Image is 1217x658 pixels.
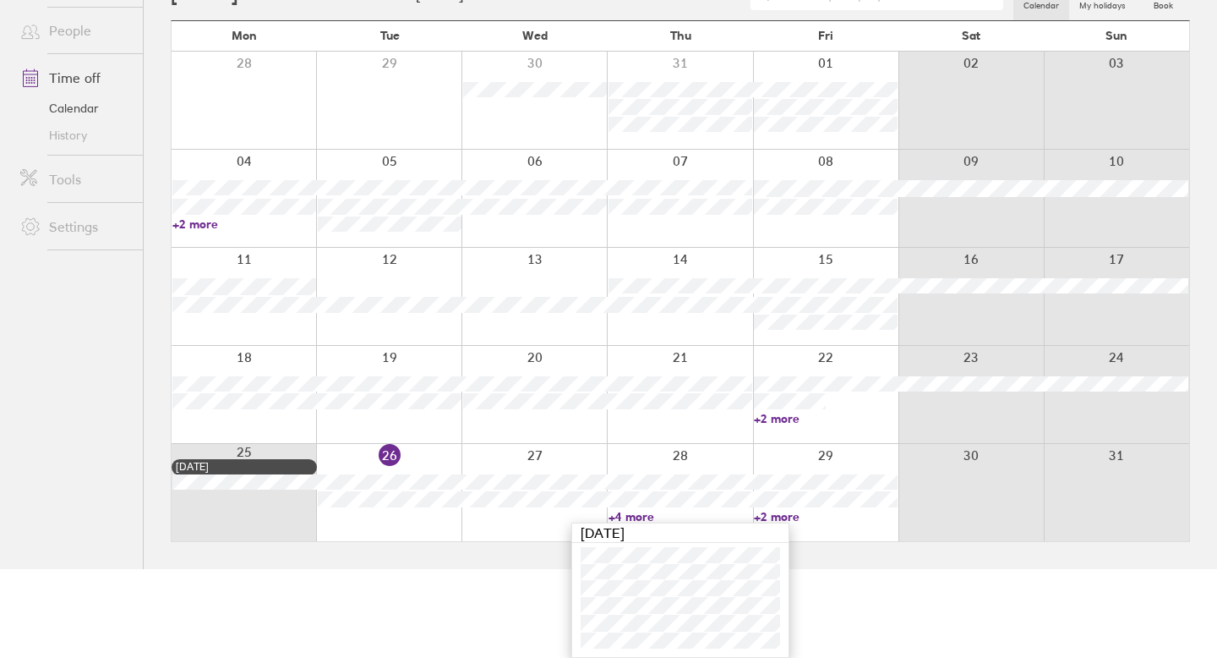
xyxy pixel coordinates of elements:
[962,29,980,42] span: Sat
[172,217,316,232] a: +2 more
[380,29,400,42] span: Tue
[7,122,143,149] a: History
[1105,29,1127,42] span: Sun
[7,210,143,244] a: Settings
[754,411,898,426] a: +2 more
[670,29,691,42] span: Thu
[572,524,789,543] div: [DATE]
[176,461,313,473] div: [DATE]
[608,509,752,524] a: +4 more
[7,162,143,196] a: Tools
[232,29,257,42] span: Mon
[7,61,143,95] a: Time off
[7,14,143,47] a: People
[818,29,833,42] span: Fri
[7,95,143,122] a: Calendar
[522,29,548,42] span: Wed
[754,509,898,524] a: +2 more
